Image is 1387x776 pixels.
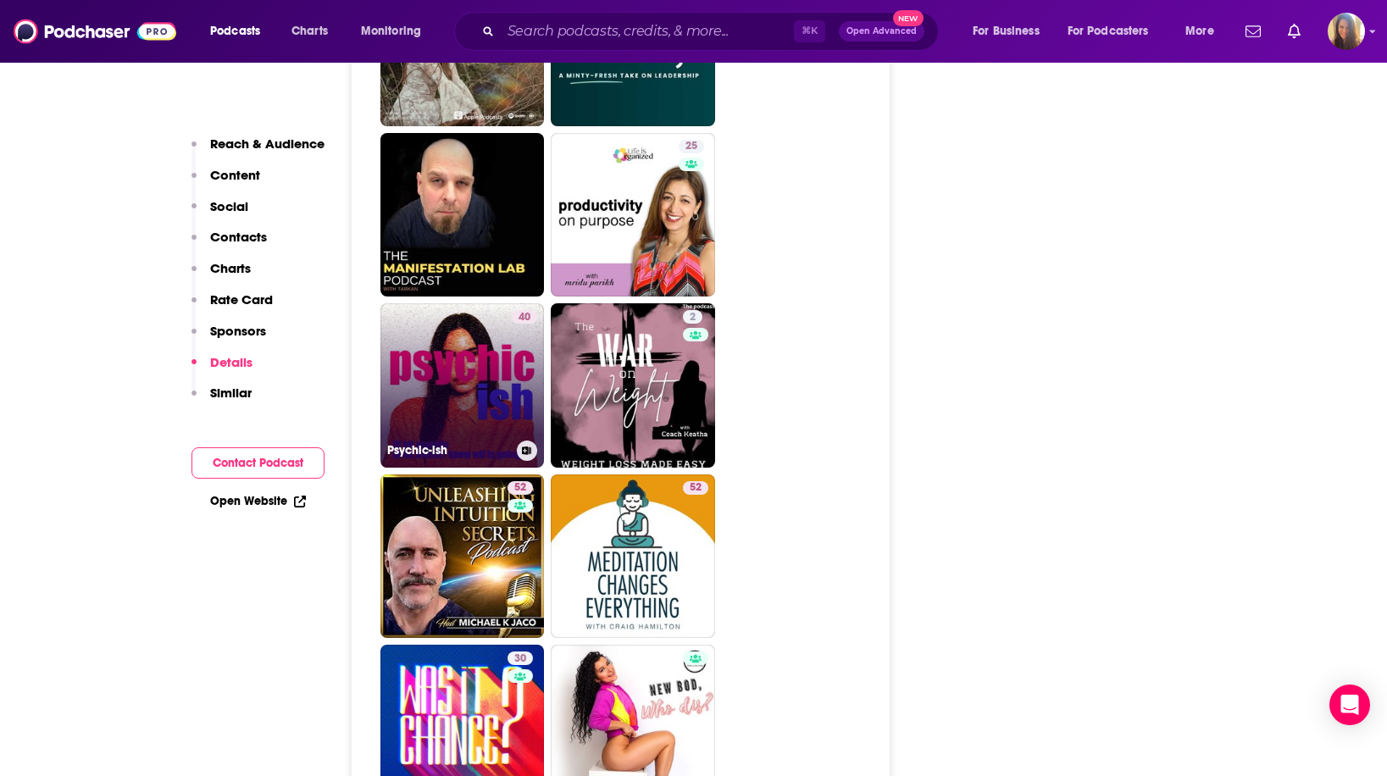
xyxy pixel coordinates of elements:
[380,474,545,639] a: 52
[380,303,545,468] a: 40Psychic-ish
[683,481,708,495] a: 52
[191,229,267,260] button: Contacts
[14,15,176,47] img: Podchaser - Follow, Share and Rate Podcasts
[1329,685,1370,725] div: Open Intercom Messenger
[690,479,702,496] span: 52
[973,19,1040,43] span: For Business
[470,12,955,51] div: Search podcasts, credits, & more...
[349,18,443,45] button: open menu
[191,291,273,323] button: Rate Card
[191,198,248,230] button: Social
[191,136,325,167] button: Reach & Audience
[514,479,526,496] span: 52
[1281,17,1307,46] a: Show notifications dropdown
[1057,18,1173,45] button: open menu
[210,198,248,214] p: Social
[519,309,530,326] span: 40
[210,385,252,401] p: Similar
[387,443,510,457] h3: Psychic-ish
[685,138,697,155] span: 25
[191,385,252,416] button: Similar
[961,18,1061,45] button: open menu
[210,323,266,339] p: Sponsors
[683,310,702,324] a: 2
[508,481,533,495] a: 52
[512,310,537,324] a: 40
[210,354,252,370] p: Details
[679,140,704,153] a: 25
[210,167,260,183] p: Content
[690,309,696,326] span: 2
[191,354,252,385] button: Details
[794,20,825,42] span: ⌘ K
[839,21,924,42] button: Open AdvancedNew
[846,27,917,36] span: Open Advanced
[280,18,338,45] a: Charts
[361,19,421,43] span: Monitoring
[551,133,715,297] a: 25
[1328,13,1365,50] button: Show profile menu
[191,260,251,291] button: Charts
[191,323,266,354] button: Sponsors
[198,18,282,45] button: open menu
[1328,13,1365,50] img: User Profile
[551,474,715,639] a: 52
[1328,13,1365,50] span: Logged in as AHartman333
[210,291,273,308] p: Rate Card
[1068,19,1149,43] span: For Podcasters
[893,10,924,26] span: New
[508,651,533,665] a: 30
[1239,17,1268,46] a: Show notifications dropdown
[191,167,260,198] button: Content
[210,229,267,245] p: Contacts
[191,447,325,479] button: Contact Podcast
[501,18,794,45] input: Search podcasts, credits, & more...
[514,651,526,668] span: 30
[1173,18,1235,45] button: open menu
[210,19,260,43] span: Podcasts
[291,19,328,43] span: Charts
[210,136,325,152] p: Reach & Audience
[210,260,251,276] p: Charts
[210,494,306,508] a: Open Website
[1185,19,1214,43] span: More
[551,303,715,468] a: 2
